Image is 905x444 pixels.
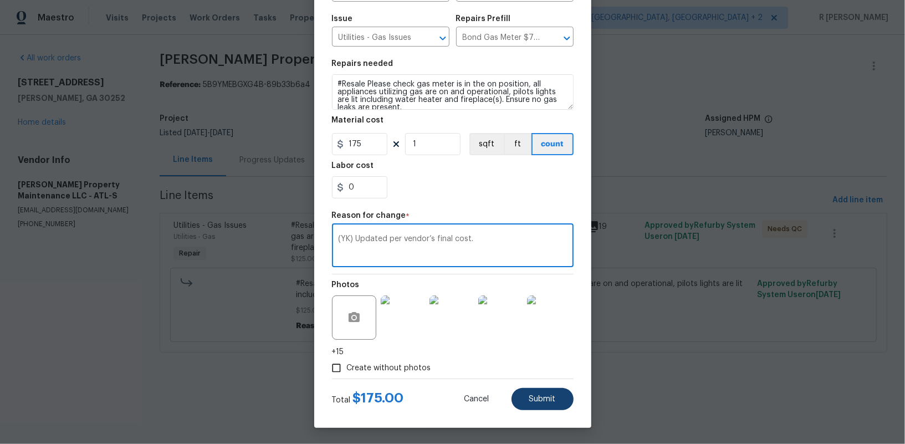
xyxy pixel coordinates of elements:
[504,133,531,155] button: ft
[469,133,504,155] button: sqft
[332,60,393,68] h5: Repairs needed
[353,391,404,405] span: $ 175.00
[332,392,404,406] div: Total
[332,15,353,23] h5: Issue
[447,388,507,410] button: Cancel
[559,30,575,46] button: Open
[332,162,374,170] h5: Labor cost
[332,281,360,289] h5: Photos
[339,235,567,258] textarea: (YK) Updated per vendor’s final cost.
[332,116,384,124] h5: Material cost
[435,30,451,46] button: Open
[512,388,574,410] button: Submit
[531,133,574,155] button: count
[347,363,431,374] span: Create without photos
[332,74,574,110] textarea: #Resale Please check gas meter is in the on position, all appliances utilizing gas are on and ope...
[456,15,511,23] h5: Repairs Prefill
[464,395,489,404] span: Cancel
[529,395,556,404] span: Submit
[332,212,406,220] h5: Reason for change
[332,346,344,358] span: +15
